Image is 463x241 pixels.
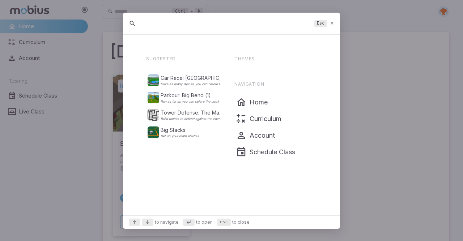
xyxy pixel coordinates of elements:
[232,219,250,225] span: to close
[123,36,340,215] div: Suggestions
[146,56,220,61] p: Suggested
[161,109,227,116] p: Tower Defense: The Maze
[161,117,227,121] p: Build towers to defend against the enemies!
[234,56,317,61] p: Themes
[161,100,234,103] p: Run as far as you can before the clock runs out!
[250,97,268,107] p: Home
[217,219,231,226] kbd: esc
[148,126,159,138] img: Big Stacks
[161,126,199,134] p: Big Stacks
[155,219,179,225] span: to navigate
[314,20,327,27] kbd: Esc
[148,92,159,103] img: Parkour: Big Bend (1)
[196,219,213,225] span: to open
[161,92,234,99] p: Parkour: Big Bend (1)
[250,147,295,157] p: Schedule Class
[161,134,199,138] p: Bet on your math abilities
[148,74,159,86] img: Car Race: Crystal Lake
[250,114,281,124] p: Curriculum
[148,109,159,121] img: Tower Defense: The Maze
[161,82,247,86] p: Drive as many laps as you can before the clock runs out!
[250,130,275,141] p: Account
[234,82,317,87] p: Navigation
[161,74,247,82] p: Car Race: [GEOGRAPHIC_DATA]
